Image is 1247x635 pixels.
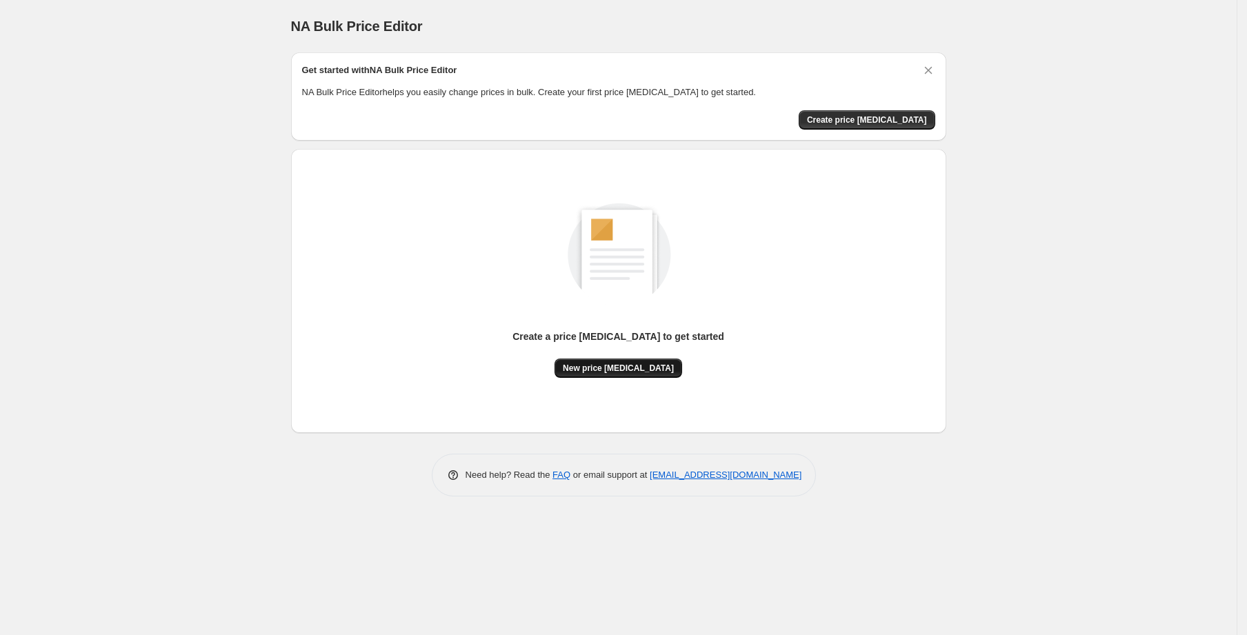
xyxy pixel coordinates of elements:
p: Create a price [MEDICAL_DATA] to get started [512,330,724,343]
h2: Get started with NA Bulk Price Editor [302,63,457,77]
a: [EMAIL_ADDRESS][DOMAIN_NAME] [650,470,801,480]
p: NA Bulk Price Editor helps you easily change prices in bulk. Create your first price [MEDICAL_DAT... [302,85,935,99]
span: NA Bulk Price Editor [291,19,423,34]
span: or email support at [570,470,650,480]
span: Create price [MEDICAL_DATA] [807,114,927,125]
a: FAQ [552,470,570,480]
button: Create price change job [799,110,935,130]
button: New price [MEDICAL_DATA] [555,359,682,378]
span: Need help? Read the [466,470,553,480]
span: New price [MEDICAL_DATA] [563,363,674,374]
button: Dismiss card [921,63,935,77]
